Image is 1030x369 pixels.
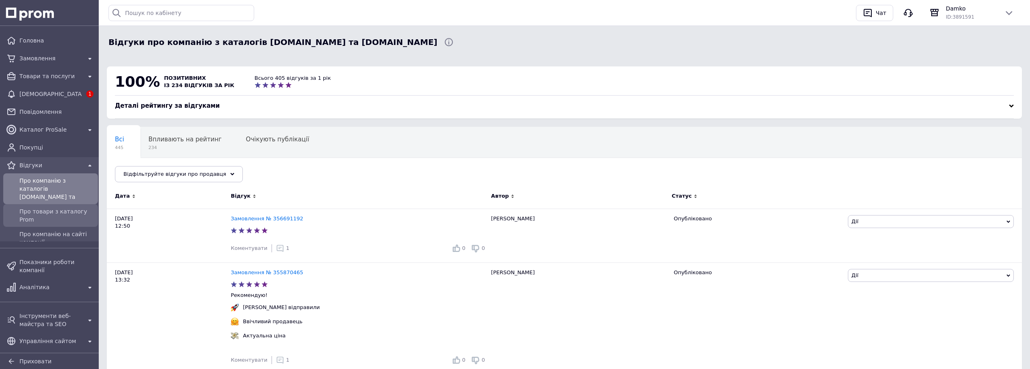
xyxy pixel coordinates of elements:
span: Головна [19,36,95,45]
span: Інструменти веб-майстра та SEO [19,312,82,328]
span: Автор [491,192,509,200]
a: Замовлення № 355870465 [231,269,303,275]
span: 0 [482,357,485,363]
div: Чат [874,7,888,19]
span: Замовлення [19,54,82,62]
span: Дата [115,192,130,200]
div: Коментувати [231,356,267,364]
span: Управління сайтом [19,337,82,345]
div: [PERSON_NAME] відправили [241,304,322,311]
span: Відфільтруйте відгуки про продавця [123,171,226,177]
div: Опубліковані без коментаря [107,158,213,189]
div: Всього 405 відгуків за 1 рік [255,75,331,82]
div: Опубліковано [674,215,842,222]
span: Всі [115,136,124,143]
div: [DATE] 12:50 [107,209,231,262]
span: Статус [672,192,692,200]
div: 1 [276,244,289,252]
img: :hugging_face: [231,318,239,326]
div: Актуальна ціна [241,332,287,339]
span: позитивних [164,75,206,81]
span: 1 [86,90,93,98]
span: ID: 3891591 [946,14,974,20]
span: Приховати [19,358,51,365]
span: Деталі рейтингу за відгуками [115,102,220,109]
span: Показники роботи компанії [19,258,95,274]
span: Дії [852,218,858,224]
p: Рекомендую! [231,292,487,299]
span: Про компанію з каталогів [DOMAIN_NAME] та [DOMAIN_NAME] [19,177,95,201]
span: 0 [482,245,485,251]
span: Повідомлення [19,108,95,116]
span: 234 [149,145,222,151]
span: 0 [462,357,465,363]
span: 1 [286,245,289,251]
span: Відгук [231,192,251,200]
a: Замовлення № 356691192 [231,215,303,222]
span: Очікують публікації [246,136,309,143]
img: :money_with_wings: [231,332,239,340]
span: 445 [115,145,124,151]
div: Деталі рейтингу за відгуками [115,102,1014,110]
span: Про товари з каталогу Prom [19,207,95,224]
span: Товари та послуги [19,72,82,80]
div: 1 [276,356,289,364]
div: Опубліковано [674,269,842,276]
span: Впливають на рейтинг [149,136,222,143]
span: Коментувати [231,245,267,251]
span: Аналітика [19,283,82,291]
span: 1 [286,357,289,363]
span: Опубліковані без комен... [115,166,197,174]
span: Про компанію на сайті компанії [19,230,95,246]
span: Коментувати [231,357,267,363]
span: 100% [115,73,160,90]
span: Damko [946,4,998,13]
div: Ввічливий продавець [241,318,304,325]
span: 0 [462,245,465,251]
img: :rocket: [231,303,239,311]
div: [PERSON_NAME] [487,209,669,262]
span: Покупці [19,143,95,151]
span: із 234 відгуків за рік [164,82,234,88]
button: Чат [856,5,893,21]
span: Відгуки про компанію з каталогів Prom.ua та Bigl.ua [108,36,437,48]
span: Відгуки [19,161,82,169]
span: Каталог ProSale [19,126,82,134]
div: Коментувати [231,245,267,252]
input: Пошук по кабінету [108,5,254,21]
span: Дії [852,272,858,278]
span: [DEMOGRAPHIC_DATA] [19,90,82,98]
